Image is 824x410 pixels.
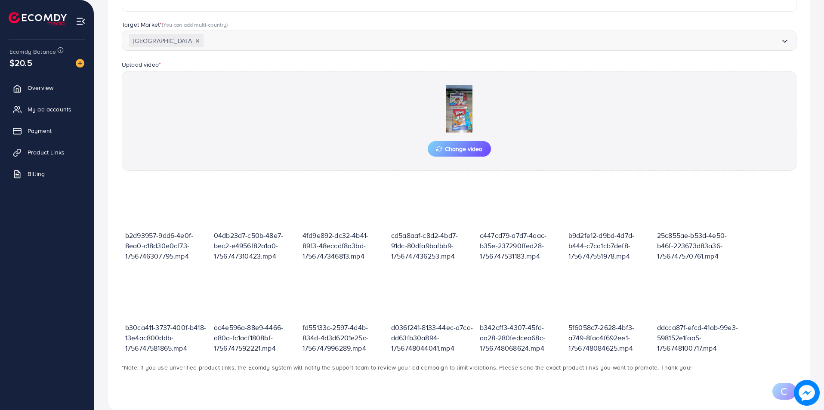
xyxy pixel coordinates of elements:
[214,230,296,261] p: 04db23d7-c50b-48e7-bec2-e4956f82a1a0-1756747310423.mp4
[480,322,562,353] p: b342cff3-4307-45fd-aa28-280fedcea68c-1756748068624.mp4
[6,144,87,161] a: Product Links
[122,31,796,51] div: Search for option
[6,165,87,182] a: Billing
[657,230,739,261] p: 25c855ae-b53d-4e50-b46f-223673d83a36-1756747570761.mp4
[6,101,87,118] a: My ad accounts
[162,21,228,28] span: (You can add multi-country)
[125,230,207,261] p: b2d93957-9dd6-4e0f-8ea0-c18d30e0cf73-1756746307795.mp4
[122,60,161,69] label: Upload video
[657,322,739,353] p: ddcca87f-efcd-41ab-99e3-598152e1faa5-1756748100717.mp4
[28,148,65,157] span: Product Links
[122,20,228,29] label: Target Market
[416,85,502,133] img: Preview Image
[76,59,84,68] img: image
[302,230,384,261] p: 4fd9e892-dc32-4b41-89f3-48eccdf8a3bd-1756747346813.mp4
[436,146,482,152] span: Change video
[9,47,56,56] span: Ecomdy Balance
[125,322,207,353] p: b30ca411-3737-400f-b418-13e4ac800ddb-1756747581865.mp4
[214,322,296,353] p: ac4e596a-88e9-4466-a80a-fc1acf1808bf-1756747592221.mp4
[28,83,53,92] span: Overview
[391,230,473,261] p: cd5a8aaf-c8d2-4bd7-91dc-80dfa9bafbb9-1756747436253.mp4
[568,230,650,261] p: b9d2fe12-d9bd-4d7d-b444-c7ca1cb7def8-1756747551978.mp4
[122,362,796,373] p: *Note: If you use unverified product links, the Ecomdy system will notify the support team to rev...
[9,56,32,69] span: $20.5
[28,170,45,178] span: Billing
[204,34,781,47] input: Search for option
[428,141,491,157] button: Change video
[568,322,650,353] p: 5f6058c7-2628-4bf3-a749-8fac4f692ee1-1756748084625.mp4
[391,322,473,353] p: d036f241-8133-44ec-a7ca-dd63fb30a894-1756748044041.mp4
[6,79,87,96] a: Overview
[195,39,200,43] button: Deselect Pakistan
[794,380,820,406] img: image
[9,12,67,25] img: logo
[76,16,86,26] img: menu
[28,105,71,114] span: My ad accounts
[6,122,87,139] a: Payment
[480,230,562,261] p: c447cd79-a7d7-4aac-b35e-237290ffed28-1756747531183.mp4
[302,322,384,353] p: fd55133c-2597-4d4b-834d-4d3d6201e25c-1756747996289.mp4
[28,126,52,135] span: Payment
[129,34,204,47] span: [GEOGRAPHIC_DATA]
